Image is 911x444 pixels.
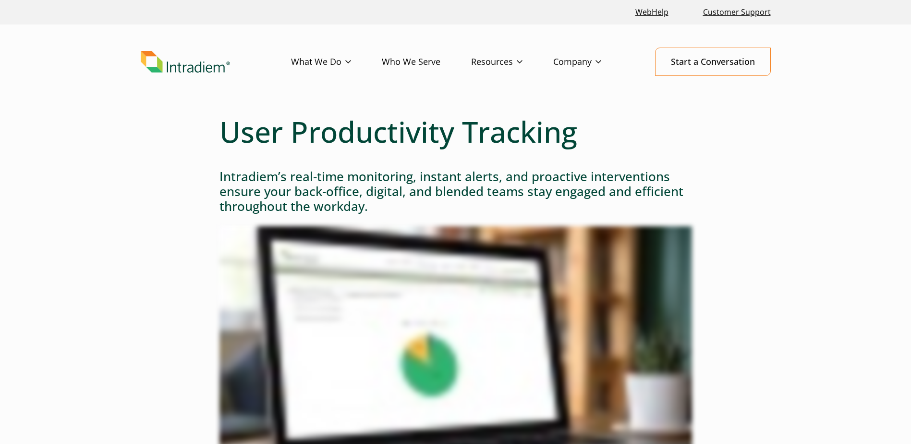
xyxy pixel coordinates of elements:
a: Start a Conversation [655,48,771,76]
a: What We Do [291,48,382,76]
h1: User Productivity Tracking [219,114,692,149]
a: Link to homepage of Intradiem [141,51,291,73]
h3: Intradiem’s real-time monitoring, instant alerts, and proactive interventions ensure your back-of... [219,169,692,214]
a: Customer Support [699,2,775,23]
a: Resources [471,48,553,76]
img: Intradiem [141,51,230,73]
a: Who We Serve [382,48,471,76]
a: Company [553,48,632,76]
a: Link opens in a new window [632,2,672,23]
